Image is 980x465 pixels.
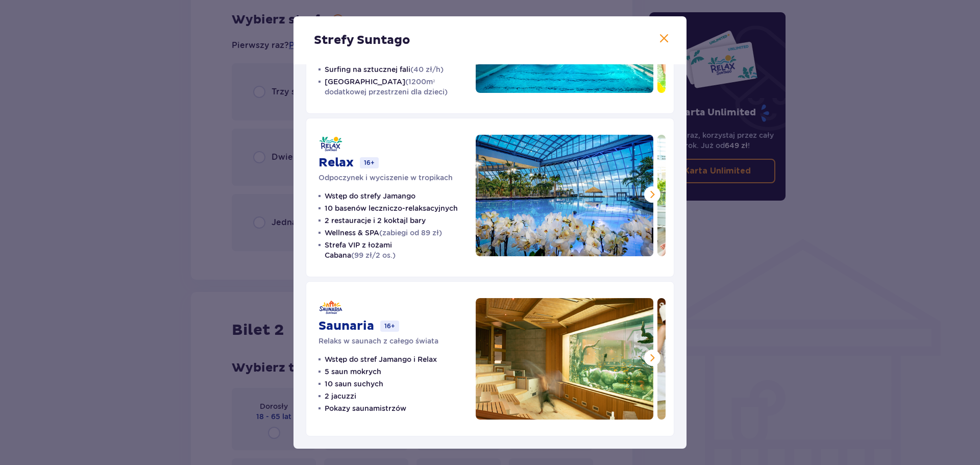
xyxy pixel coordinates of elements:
[318,173,453,183] p: Odpoczynek i wyciszenie w tropikach
[325,391,356,401] p: 2 jacuzzi
[351,251,396,259] span: (99 zł/2 os.)
[476,135,653,256] img: Relax
[325,403,406,413] p: Pokazy saunamistrzów
[325,228,442,238] p: Wellness & SPA
[318,298,343,316] img: Saunaria logo
[318,155,354,170] p: Relax
[318,319,374,334] p: Saunaria
[325,354,437,364] p: Wstęp do stref Jamango i Relax
[314,33,410,48] p: Strefy Suntago
[410,65,444,74] span: (40 zł/h)
[380,321,399,332] p: 16+
[379,229,442,237] span: (zabiegi od 89 zł)
[318,135,343,153] img: Relax logo
[325,379,383,389] p: 10 saun suchych
[325,203,458,213] p: 10 basenów leczniczo-relaksacyjnych
[318,336,438,346] p: Relaks w saunach z całego świata
[325,64,444,75] p: Surfing na sztucznej fali
[325,77,463,97] p: [GEOGRAPHIC_DATA]
[325,366,381,377] p: 5 saun mokrych
[476,298,653,420] img: Saunaria
[325,191,415,201] p: Wstęp do strefy Jamango
[360,157,379,168] p: 16+
[325,215,426,226] p: 2 restauracje i 2 koktajl bary
[325,240,463,260] p: Strefa VIP z łożami Cabana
